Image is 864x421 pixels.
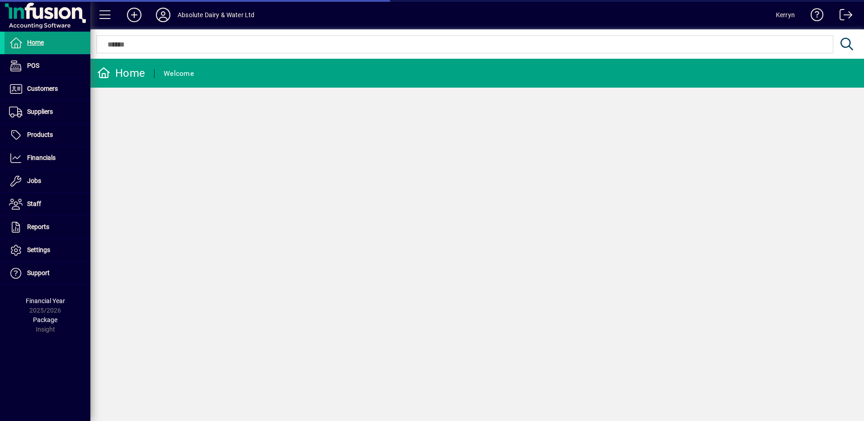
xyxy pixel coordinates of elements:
[5,262,90,285] a: Support
[178,8,255,22] div: Absolute Dairy & Water Ltd
[5,193,90,215] a: Staff
[27,269,50,276] span: Support
[5,78,90,100] a: Customers
[5,147,90,169] a: Financials
[833,2,853,31] a: Logout
[26,297,65,304] span: Financial Year
[27,200,41,207] span: Staff
[5,101,90,123] a: Suppliers
[804,2,824,31] a: Knowledge Base
[27,154,56,161] span: Financials
[27,39,44,46] span: Home
[5,170,90,192] a: Jobs
[27,223,49,230] span: Reports
[776,8,795,22] div: Kerryn
[27,108,53,115] span: Suppliers
[5,55,90,77] a: POS
[27,246,50,253] span: Settings
[27,85,58,92] span: Customers
[164,66,194,81] div: Welcome
[149,7,178,23] button: Profile
[27,177,41,184] span: Jobs
[27,131,53,138] span: Products
[120,7,149,23] button: Add
[5,124,90,146] a: Products
[97,66,145,80] div: Home
[27,62,39,69] span: POS
[33,316,57,323] span: Package
[5,216,90,239] a: Reports
[5,239,90,262] a: Settings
